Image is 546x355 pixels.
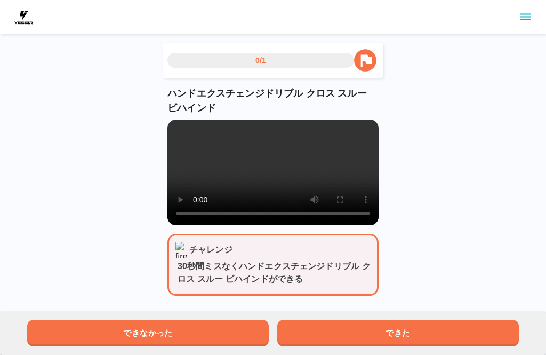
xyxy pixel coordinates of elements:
[189,243,232,256] p: チャレンジ
[178,260,373,286] p: 30秒間ミスなくハンドエクスチェンジドリブル クロス スルー ビハインドができる
[175,242,187,258] img: fire_icon
[277,320,519,346] button: できた
[13,6,34,28] img: dummy
[167,86,379,115] p: ハンドエクスチェンジドリブル クロス スルー ビハインド
[255,55,266,66] p: 0/1
[517,8,535,26] button: sidemenu
[27,320,269,346] button: できなかった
